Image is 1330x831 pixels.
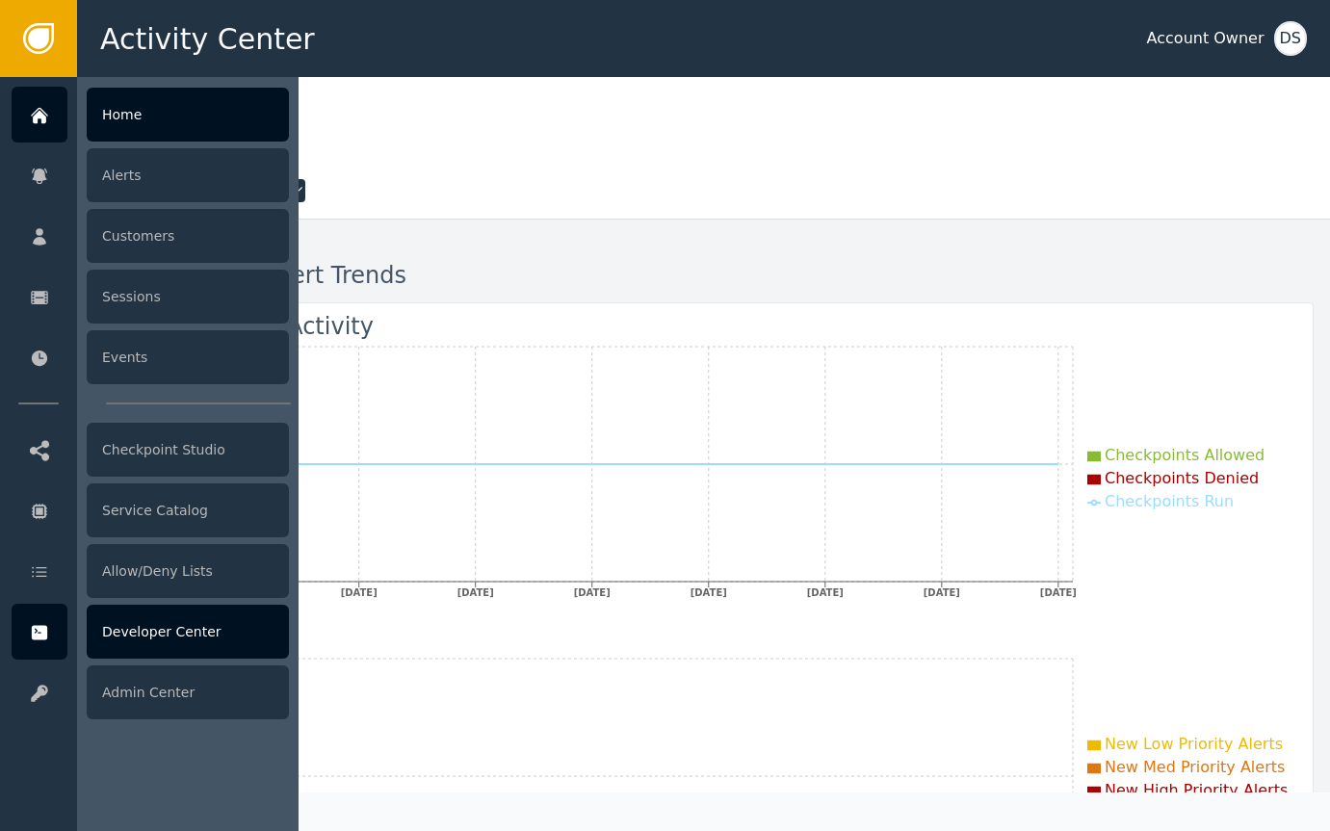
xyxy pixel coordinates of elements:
[12,664,289,720] a: Admin Center
[12,604,289,660] a: Developer Center
[12,329,289,385] a: Events
[87,209,289,263] div: Customers
[87,148,289,202] div: Alerts
[87,88,289,142] div: Home
[87,483,289,537] div: Service Catalog
[12,482,289,538] a: Service Catalog
[457,587,494,598] tspan: [DATE]
[12,543,289,599] a: Allow/Deny Lists
[1040,587,1077,598] tspan: [DATE]
[87,270,289,324] div: Sessions
[12,422,289,478] a: Checkpoint Studio
[1105,758,1285,776] span: New Med Priority Alerts
[1105,781,1288,799] span: New High Priority Alerts
[341,587,378,598] tspan: [DATE]
[1105,446,1265,464] span: Checkpoints Allowed
[1105,492,1234,510] span: Checkpoints Run
[12,208,289,264] a: Customers
[87,544,289,598] div: Allow/Deny Lists
[1105,469,1259,487] span: Checkpoints Denied
[807,587,844,598] tspan: [DATE]
[1274,21,1307,56] button: DS
[106,106,1314,148] div: Welcome
[87,330,289,384] div: Events
[1105,735,1283,753] span: New Low Priority Alerts
[924,587,960,598] tspan: [DATE]
[87,423,289,477] div: Checkpoint Studio
[1147,27,1265,50] div: Account Owner
[12,87,289,143] a: Home
[100,17,315,61] span: Activity Center
[574,587,611,598] tspan: [DATE]
[87,665,289,719] div: Admin Center
[12,147,289,203] a: Alerts
[87,605,289,659] div: Developer Center
[12,269,289,325] a: Sessions
[691,587,727,598] tspan: [DATE]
